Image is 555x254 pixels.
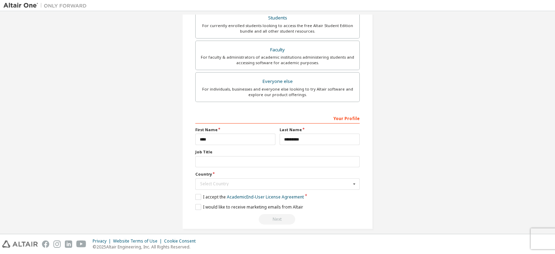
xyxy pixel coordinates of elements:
div: Privacy [93,238,113,244]
label: Job Title [195,149,360,155]
label: I would like to receive marketing emails from Altair [195,204,303,210]
div: Students [200,13,355,23]
img: instagram.svg [53,240,61,248]
img: facebook.svg [42,240,49,248]
div: For currently enrolled students looking to access the free Altair Student Edition bundle and all ... [200,23,355,34]
div: Faculty [200,45,355,55]
label: Last Name [280,127,360,133]
div: Your Profile [195,112,360,124]
label: First Name [195,127,275,133]
img: youtube.svg [76,240,86,248]
div: Read and acccept EULA to continue [195,214,360,225]
img: Altair One [3,2,90,9]
div: For individuals, businesses and everyone else looking to try Altair software and explore our prod... [200,86,355,98]
div: Cookie Consent [164,238,200,244]
p: © 2025 Altair Engineering, Inc. All Rights Reserved. [93,244,200,250]
img: altair_logo.svg [2,240,38,248]
div: For faculty & administrators of academic institutions administering students and accessing softwa... [200,54,355,66]
a: Academic End-User License Agreement [227,194,304,200]
label: Country [195,171,360,177]
div: Select Country [200,182,351,186]
img: linkedin.svg [65,240,72,248]
label: I accept the [195,194,304,200]
div: Website Terms of Use [113,238,164,244]
div: Everyone else [200,77,355,86]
